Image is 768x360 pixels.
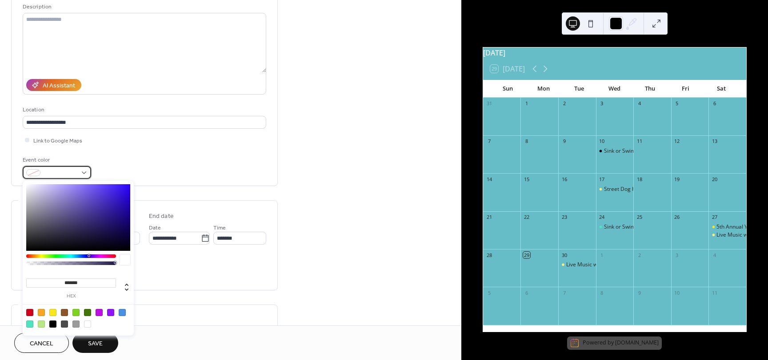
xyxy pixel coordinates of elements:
span: Save [88,339,103,348]
div: 6 [711,100,718,107]
span: Date [149,223,161,233]
div: 4 [711,252,718,258]
div: 26 [674,214,680,221]
div: 5th Annual Yachtoberfest [708,223,746,231]
div: Description [23,2,264,12]
div: Street Dog Hero Bingo [596,186,634,193]
div: Sun [490,80,526,98]
div: 24 [599,214,605,221]
div: 9 [561,138,568,145]
div: #50E3C2 [26,320,33,328]
div: #B8E986 [38,320,45,328]
div: 13 [711,138,718,145]
div: 1 [523,100,530,107]
div: #8B572A [61,309,68,316]
div: #D0021B [26,309,33,316]
div: 28 [486,252,492,258]
div: #BD10E0 [96,309,103,316]
span: Cancel [30,339,53,348]
div: Thu [632,80,668,98]
div: #F5A623 [38,309,45,316]
div: 6 [523,289,530,296]
span: Time [213,223,226,233]
div: 19 [674,176,680,182]
button: Cancel [14,333,69,353]
button: AI Assistant [26,79,81,91]
div: Sink or Swim Trivia [604,223,651,231]
div: Mon [526,80,561,98]
div: 8 [599,289,605,296]
div: 3 [674,252,680,258]
div: 11 [636,138,643,145]
div: Live Music w/ [PERSON_NAME] [566,261,642,269]
div: #7ED321 [72,309,80,316]
div: 8 [523,138,530,145]
div: 15 [523,176,530,182]
div: #4A4A4A [61,320,68,328]
div: 5 [674,100,680,107]
button: Save [72,333,118,353]
div: 3 [599,100,605,107]
div: 2 [561,100,568,107]
div: #9B9B9B [72,320,80,328]
div: #000000 [49,320,56,328]
div: 1 [599,252,605,258]
div: 29 [523,252,530,258]
div: 21 [486,214,492,221]
div: Powered by [583,339,659,347]
div: AI Assistant [43,81,75,91]
div: 5 [486,289,492,296]
div: Location [23,105,264,115]
div: #417505 [84,309,91,316]
label: hex [26,294,116,299]
div: 14 [486,176,492,182]
div: 31 [486,100,492,107]
div: 7 [561,289,568,296]
div: 30 [561,252,568,258]
div: Wed [597,80,632,98]
div: 9 [636,289,643,296]
div: [DATE] [483,47,746,58]
div: Sink or Swim Trivia [596,147,634,155]
span: Link to Google Maps [33,136,82,146]
div: Sink or Swim Trivia [596,223,634,231]
div: Live Music w/ Piña Colada Duo [708,231,746,239]
div: 11 [711,289,718,296]
div: Tue [561,80,597,98]
div: 18 [636,176,643,182]
div: #F8E71C [49,309,56,316]
div: 20 [711,176,718,182]
div: End date [149,212,174,221]
div: Event color [23,155,89,165]
div: 16 [561,176,568,182]
div: 17 [599,176,605,182]
a: [DOMAIN_NAME] [615,339,659,347]
div: 27 [711,214,718,221]
div: 2 [636,252,643,258]
div: 10 [674,289,680,296]
div: Sat [704,80,739,98]
div: 25 [636,214,643,221]
div: 7 [486,138,492,145]
div: 4 [636,100,643,107]
div: Live Music w/ Joe Martin [558,261,596,269]
div: Sink or Swim Trivia [604,147,651,155]
div: 23 [561,214,568,221]
div: 12 [674,138,680,145]
div: Fri [668,80,704,98]
div: Street Dog Hero Bingo [604,186,660,193]
div: #9013FE [107,309,114,316]
div: 22 [523,214,530,221]
div: #FFFFFF [84,320,91,328]
div: 10 [599,138,605,145]
div: #4A90E2 [119,309,126,316]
